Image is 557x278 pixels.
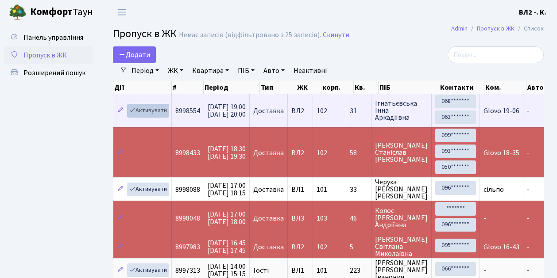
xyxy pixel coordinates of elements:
span: 102 [317,106,327,116]
span: 103 [317,213,327,223]
span: Доставка [253,215,284,222]
span: 8998088 [175,185,200,194]
span: [PERSON_NAME] Станіслав [PERSON_NAME] [375,142,428,163]
span: ВЛ2 [291,244,309,251]
a: Admin [451,24,468,33]
span: [DATE] 18:30 [DATE] 19:30 [208,144,246,161]
span: 8998433 [175,148,200,158]
span: Glovo 19-06 [484,106,519,116]
span: ВЛ1 [291,267,309,274]
span: 8998554 [175,106,200,116]
span: [DATE] 16:45 [DATE] 17:45 [208,238,246,255]
span: Доставка [253,186,284,193]
span: 101 [317,185,327,194]
span: ВЛ2 [291,149,309,156]
a: Квартира [189,63,232,78]
span: 8997983 [175,242,200,252]
span: Ігнатьєвська Інна Аркадіївна [375,100,428,121]
th: # [172,81,204,94]
span: 102 [317,148,327,158]
a: ПІБ [234,63,258,78]
a: Панель управління [4,29,93,46]
th: Кв. [354,81,379,94]
span: Черуха [PERSON_NAME] [PERSON_NAME] [375,179,428,200]
th: Контакти [439,81,484,94]
span: Панель управління [23,33,83,42]
a: ЖК [164,63,187,78]
span: Доставка [253,107,284,114]
a: Активувати [127,183,169,196]
span: сільпо [484,185,504,194]
img: logo.png [9,4,27,21]
a: Неактивні [290,63,330,78]
span: - [527,106,530,116]
a: Період [128,63,162,78]
th: ЖК [296,81,321,94]
span: Розширений пошук [23,68,85,78]
a: Скинути [323,31,349,39]
span: Пропуск в ЖК [113,26,177,42]
div: Немає записів (відфільтровано з 25 записів). [179,31,321,39]
a: ВЛ2 -. К. [519,7,546,18]
a: Авто [260,63,288,78]
b: ВЛ2 -. К. [519,8,546,17]
li: Список [514,24,544,34]
span: Додати [119,50,150,60]
span: - [527,242,530,252]
a: Активувати [127,263,169,277]
span: 223 [350,267,367,274]
b: Комфорт [30,5,73,19]
input: Пошук... [448,46,544,63]
span: Гості [253,267,269,274]
span: ВЛ2 [291,107,309,114]
span: Таун [30,5,93,20]
span: [DATE] 19:00 [DATE] 20:00 [208,102,246,119]
th: ПІБ [379,81,439,94]
span: [PERSON_NAME] Світлана Миколаївна [375,236,428,257]
span: - [527,185,530,194]
th: Тип [260,81,296,94]
span: [DATE] 17:00 [DATE] 18:00 [208,209,246,227]
button: Переключити навігацію [111,5,133,19]
span: 5 [350,244,367,251]
a: Активувати [127,104,169,118]
span: - [484,213,486,223]
span: [DATE] 17:00 [DATE] 18:15 [208,181,246,198]
span: - [527,266,530,275]
nav: breadcrumb [438,19,557,38]
span: Колос [PERSON_NAME] Андріївна [375,207,428,228]
span: 33 [350,186,367,193]
span: Пропуск в ЖК [23,50,67,60]
span: - [527,148,530,158]
span: 8998048 [175,213,200,223]
span: 58 [350,149,367,156]
span: 31 [350,107,367,114]
th: Авто [526,81,556,94]
span: 101 [317,266,327,275]
span: Доставка [253,244,284,251]
span: - [527,213,530,223]
span: Доставка [253,149,284,156]
span: ВЛ1 [291,186,309,193]
span: 102 [317,242,327,252]
span: - [484,266,486,275]
th: Ком. [484,81,526,94]
th: Період [204,81,260,94]
a: Пропуск в ЖК [4,46,93,64]
span: Glovo 18-35 [484,148,519,158]
span: ВЛ3 [291,215,309,222]
span: Glovo 16-43 [484,242,519,252]
span: 8997313 [175,266,200,275]
span: 46 [350,215,367,222]
th: Дії [113,81,172,94]
a: Пропуск в ЖК [477,24,514,33]
a: Додати [113,46,156,63]
a: Розширений пошук [4,64,93,82]
th: корп. [321,81,354,94]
